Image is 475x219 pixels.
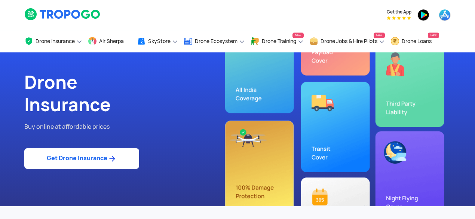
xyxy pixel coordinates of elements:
span: Drone Loans [402,38,432,44]
span: Get the App [387,9,411,15]
img: App Raking [387,16,411,20]
span: Drone Jobs & Hire Pilots [321,38,377,44]
a: Drone Ecosystem [184,30,245,52]
span: Drone Training [262,38,296,44]
span: New [292,33,304,38]
span: SkyStore [148,38,171,44]
a: Get Drone Insurance [24,148,139,169]
a: Drone Insurance [24,30,82,52]
img: ic_playstore.png [417,9,429,21]
img: logoHeader.svg [24,8,101,21]
span: New [374,33,385,38]
a: Drone LoansNew [390,30,439,52]
a: Drone Jobs & Hire PilotsNew [309,30,385,52]
span: New [428,33,439,38]
a: Air Sherpa [88,30,131,52]
h1: Drone Insurance [24,71,232,116]
a: SkyStore [137,30,178,52]
img: ic_appstore.png [439,9,451,21]
span: Air Sherpa [99,38,124,44]
img: ic_arrow_forward_blue.svg [107,154,117,163]
p: Buy online at affordable prices [24,122,232,132]
span: Drone Ecosystem [195,38,237,44]
a: Drone TrainingNew [251,30,304,52]
span: Drone Insurance [36,38,75,44]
